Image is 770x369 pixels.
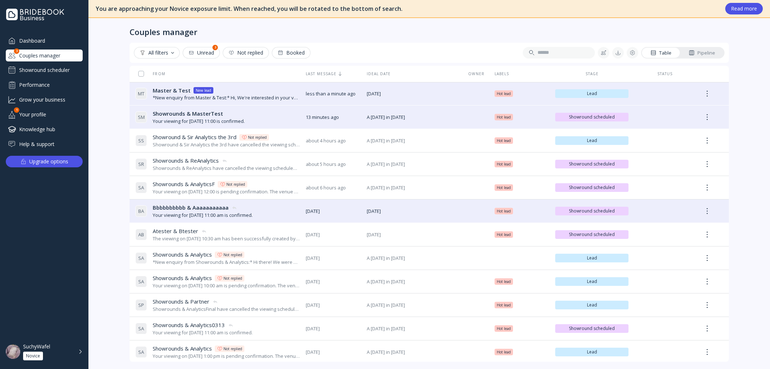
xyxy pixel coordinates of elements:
[153,87,191,94] span: Master & Test
[6,79,83,91] div: Performance
[153,204,229,211] span: Bbbbbbbbbb & Aaaaaaaaaaa
[367,325,458,332] span: A [DATE] in [DATE]
[306,349,361,356] span: [DATE]
[555,71,628,76] div: Stage
[226,181,245,187] div: Not replied
[367,90,458,97] span: [DATE]
[689,50,715,56] div: Pipeline
[153,353,300,360] div: Your viewing on [DATE] 1:00 pm is pending confirmation. The venue will approve or decline shortly...
[558,208,626,214] span: Showround scheduled
[306,302,361,309] span: [DATE]
[153,235,300,242] div: The viewing on [DATE] 10:30 am has been successfully created by SuchyWafel.
[558,138,626,143] span: Lead
[223,275,242,281] div: Not replied
[135,182,147,193] div: S A
[153,133,236,141] span: Showround & Sir Analytics the 3rd
[135,229,147,240] div: A B
[497,302,511,308] span: Hot lead
[558,302,626,308] span: Lead
[367,114,458,121] span: A [DATE] in [DATE]
[306,208,361,215] span: [DATE]
[558,232,626,237] span: Showround scheduled
[306,325,361,332] span: [DATE]
[153,118,245,125] div: Your viewing for [DATE] 11:00 is confirmed.
[558,255,626,261] span: Lead
[135,71,165,76] div: From
[497,232,511,237] span: Hot lead
[558,326,626,331] span: Showround scheduled
[731,6,757,12] div: Read more
[497,349,511,355] span: Hot lead
[306,255,361,262] span: [DATE]
[96,5,718,13] div: You are approaching your Novice exposure limit. When reached, you will be rotated to the bottom o...
[558,114,626,120] span: Showround scheduled
[153,165,300,172] div: Showrounds & ReAnalytics have cancelled the viewing scheduled for [DATE] 10:00.
[306,184,361,191] span: about 6 hours ago
[367,231,458,238] span: [DATE]
[135,111,147,123] div: S M
[188,50,214,56] div: Unread
[153,251,212,258] span: Showrounds & Analytics
[6,50,83,61] a: Couples manager3
[497,185,511,190] span: Hot lead
[495,71,550,76] div: Labels
[153,321,225,329] span: Showrounds & Analytics0313
[130,27,197,37] div: Couples manager
[367,278,458,285] span: A [DATE] in [DATE]
[196,87,211,93] div: New lead
[229,50,263,56] div: Not replied
[367,302,458,309] span: A [DATE] in [DATE]
[26,353,40,359] div: Novice
[497,279,511,284] span: Hot lead
[135,299,147,311] div: S P
[153,345,212,352] span: Showrounds & Analytics
[306,71,361,76] div: Last message
[558,161,626,167] span: Showround scheduled
[29,156,68,167] div: Upgrade options
[153,157,219,164] span: Showrounds & ReAnalytics
[135,158,147,170] div: S R
[153,212,253,219] div: Your viewing for [DATE] 11:00 am is confirmed.
[223,346,242,352] div: Not replied
[23,343,50,350] div: SuchyWafel
[183,47,220,59] button: Unread
[135,88,147,99] div: M T
[497,114,511,120] span: Hot lead
[6,35,83,47] div: Dashboard
[367,255,458,262] span: A [DATE] in [DATE]
[153,227,198,235] span: Atester & Btester
[135,346,147,358] div: S A
[213,45,218,50] div: 3
[6,344,20,359] img: dpr=1,fit=cover,g=face,w=48,h=48
[306,90,361,97] span: less than a minute ago
[6,64,83,76] a: Showround scheduler
[134,47,180,59] button: All filters
[6,138,83,150] a: Help & support
[6,123,83,135] a: Knowledge hub
[248,134,267,140] div: Not replied
[367,184,458,191] span: A [DATE] in [DATE]
[135,323,147,334] div: S A
[135,276,147,287] div: S A
[306,278,361,285] span: [DATE]
[6,94,83,106] a: Grow your business
[135,252,147,264] div: S A
[367,71,458,76] div: Ideal date
[497,208,511,214] span: Hot lead
[6,156,83,167] button: Upgrade options
[14,48,19,54] div: 3
[725,3,763,14] button: Read more
[6,108,83,120] a: Your profile1
[153,298,209,305] span: Showrounds & Partner
[367,208,458,215] span: [DATE]
[153,259,300,266] div: *New enquiry from Showrounds & Analytics:* Hi there! We were hoping to use the Bridebook calendar...
[306,231,361,238] span: [DATE]
[367,137,458,144] span: A [DATE] in [DATE]
[153,329,253,336] div: Your viewing for [DATE] 11:00 am is confirmed.
[464,71,488,76] div: Owner
[14,107,19,113] div: 1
